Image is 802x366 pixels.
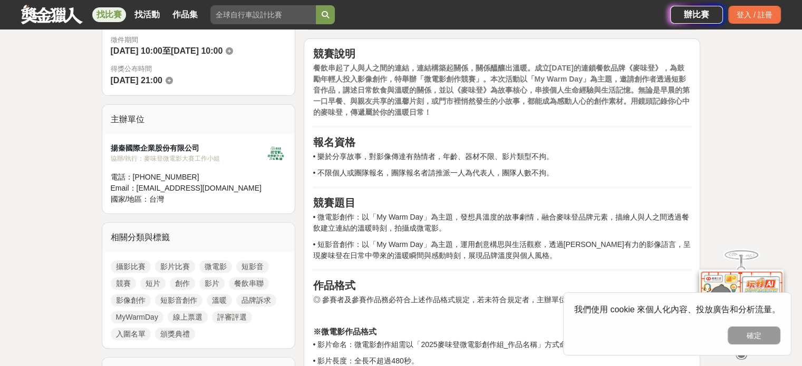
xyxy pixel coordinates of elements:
[92,7,126,22] a: 找比賽
[199,277,225,290] a: 影片
[236,294,276,306] a: 品牌訴求
[313,48,355,60] strong: 競賽說明
[313,327,376,336] strong: ※微電影作品格式
[199,260,232,273] a: 微電影
[102,223,295,252] div: 相關分類與標籤
[111,36,138,44] span: 徵件期間
[111,76,162,85] span: [DATE] 21:00
[313,136,355,148] strong: 報名資格
[207,294,232,306] a: 溫暖
[728,327,780,344] button: 確定
[168,311,208,323] a: 線上票選
[313,197,355,209] strong: 競賽題目
[111,64,287,74] span: 得獎公布時間
[111,183,266,194] div: Email： [EMAIL_ADDRESS][DOMAIN_NAME]
[313,239,691,261] p: • 短影音創作：以「My Warm Day」為主題，運用創意構思與生活觀察，透過[PERSON_NAME]有力的影像語言，呈現麥味登在日常中帶來的溫暖瞬間與感動時刻，展現品牌溫度與個人風格。
[155,294,202,306] a: 短影音創作
[111,46,162,55] span: [DATE] 10:00
[728,6,781,24] div: 登入 / 註冊
[111,172,266,183] div: 電話： [PHONE_NUMBER]
[699,262,784,332] img: d2146d9a-e6f6-4337-9592-8cefde37ba6b.png
[236,260,269,273] a: 短影音
[130,7,164,22] a: 找活動
[229,277,269,290] a: 餐飲串聯
[313,280,355,291] strong: 作品格式
[170,277,195,290] a: 創作
[140,277,166,290] a: 短片
[111,154,266,163] div: 協辦/執行： 麥味登微電影大賽工作小組
[171,46,223,55] span: [DATE] 10:00
[313,64,689,116] strong: 餐飲串起了人與人之間的連結，連結構築起關係，關係醞釀出溫暖。成立[DATE]的連鎖餐飲品牌《麥味登》，為鼓勵年輕人投入影像創作，特舉辦「微電影創作競賽」。本次活動以「My Warm Day」為主...
[162,46,171,55] span: 至
[102,105,295,134] div: 主辦單位
[313,212,691,234] p: • 微電影創作：以「My Warm Day」為主題，發想具溫度的故事劇情，融合麥味登品牌元素，描繪人與人之間透過餐飲建立連結的溫暖時刻，拍攝成微電影。
[313,151,691,162] p: • 樂於分享故事，對影像傳達有熱情者，年齡、器材不限、影片類型不拘。
[155,260,195,273] a: 影片比賽
[111,143,266,154] div: 揚秦國際企業股份有限公司
[111,294,151,306] a: 影像創作
[111,328,151,340] a: 入圍名單
[313,167,691,179] p: • 不限個人或團隊報名，團隊報名者請推派一人為代表人，團隊人數不拘。
[149,195,164,203] span: 台灣
[168,7,202,22] a: 作品集
[111,195,150,203] span: 國家/地區：
[155,328,195,340] a: 頒獎典禮
[210,5,316,24] input: 全球自行車設計比賽
[111,260,151,273] a: 攝影比賽
[670,6,723,24] a: 辦比賽
[574,305,780,314] span: 我們使用 cookie 來個人化內容、投放廣告和分析流量。
[111,277,136,290] a: 競賽
[313,339,691,350] p: • 影片命名：微電影創作組需以「2025麥味登微電影創作組_作品名稱」方式命名
[313,294,691,305] p: ◎ 參賽者及參賽作品務必符合上述作品格式規定，若未符合規定者，主辦單位保有取消或刪除其參賽資格之權力。
[111,311,163,323] a: MyWarmDay
[212,311,252,323] a: 評審評選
